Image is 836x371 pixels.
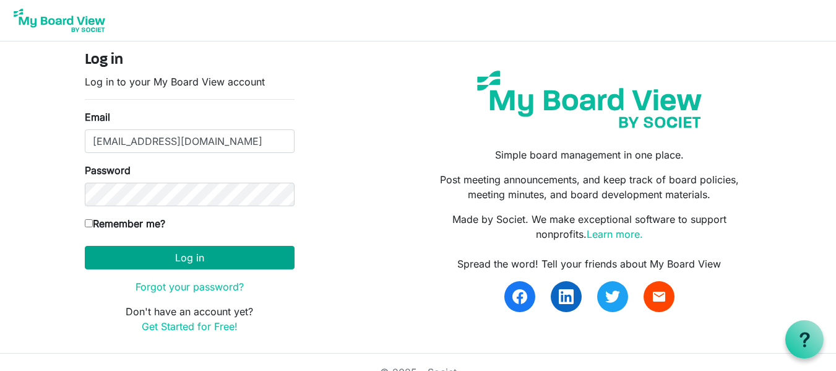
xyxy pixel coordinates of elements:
img: my-board-view-societ.svg [468,61,711,137]
img: My Board View Logo [10,5,109,36]
button: Log in [85,246,295,269]
a: email [644,281,674,312]
a: Forgot your password? [136,281,244,293]
p: Post meeting announcements, and keep track of board policies, meeting minutes, and board developm... [427,172,751,202]
input: Remember me? [85,219,93,227]
a: Learn more. [587,228,643,240]
p: Don't have an account yet? [85,304,295,334]
img: twitter.svg [605,289,620,304]
h4: Log in [85,51,295,69]
label: Remember me? [85,216,165,231]
div: Spread the word! Tell your friends about My Board View [427,256,751,271]
label: Email [85,110,110,124]
p: Simple board management in one place. [427,147,751,162]
a: Get Started for Free! [142,320,238,333]
img: facebook.svg [512,289,527,304]
img: linkedin.svg [559,289,574,304]
p: Made by Societ. We make exceptional software to support nonprofits. [427,212,751,242]
span: email [652,289,666,304]
label: Password [85,163,131,178]
p: Log in to your My Board View account [85,74,295,89]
